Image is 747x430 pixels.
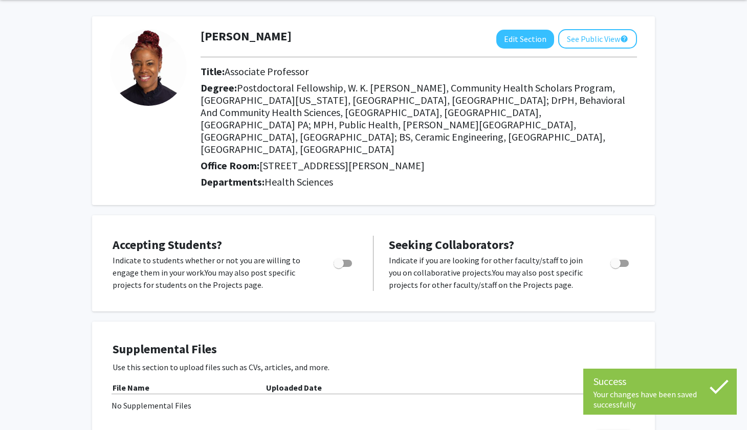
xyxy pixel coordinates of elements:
[265,175,333,188] span: Health Sciences
[112,399,635,412] div: No Supplemental Files
[193,176,645,188] h2: Departments:
[389,237,514,253] span: Seeking Collaborators?
[594,374,727,389] div: Success
[259,159,425,172] span: [STREET_ADDRESS][PERSON_NAME]
[113,382,149,393] b: File Name
[620,33,628,45] mat-icon: help
[201,160,637,172] h2: Office Room:
[113,237,222,253] span: Accepting Students?
[329,254,358,269] div: Toggle
[266,382,322,393] b: Uploaded Date
[389,254,591,291] p: Indicate if you are looking for other faculty/staff to join you on collaborative projects. You ma...
[594,389,727,410] div: Your changes have been saved successfully
[606,254,634,269] div: Toggle
[201,65,637,78] h2: Title:
[201,29,292,44] h1: [PERSON_NAME]
[110,29,187,106] img: Profile Picture
[201,81,625,155] span: Postdoctoral Fellowship, W. K. [PERSON_NAME], Community Health Scholars Program, [GEOGRAPHIC_DATA...
[8,384,43,422] iframe: Chat
[113,342,634,357] h4: Supplemental Files
[201,82,637,155] h2: Degree:
[225,65,309,78] span: Associate Professor
[113,254,314,291] p: Indicate to students whether or not you are willing to engage them in your work. You may also pos...
[558,29,637,49] button: See Public View
[496,30,554,49] button: Edit Section
[113,361,634,373] p: Use this section to upload files such as CVs, articles, and more.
